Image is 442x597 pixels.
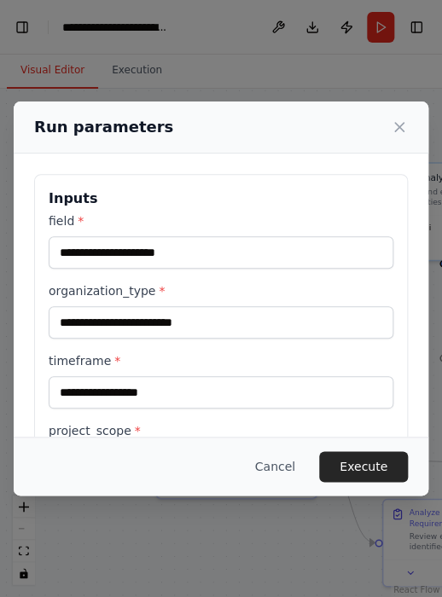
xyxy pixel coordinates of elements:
[49,422,393,439] label: project_scope
[34,115,173,139] h2: Run parameters
[49,212,393,229] label: field
[49,352,393,369] label: timeframe
[49,282,393,299] label: organization_type
[241,451,309,482] button: Cancel
[49,188,393,209] h3: Inputs
[319,451,408,482] button: Execute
